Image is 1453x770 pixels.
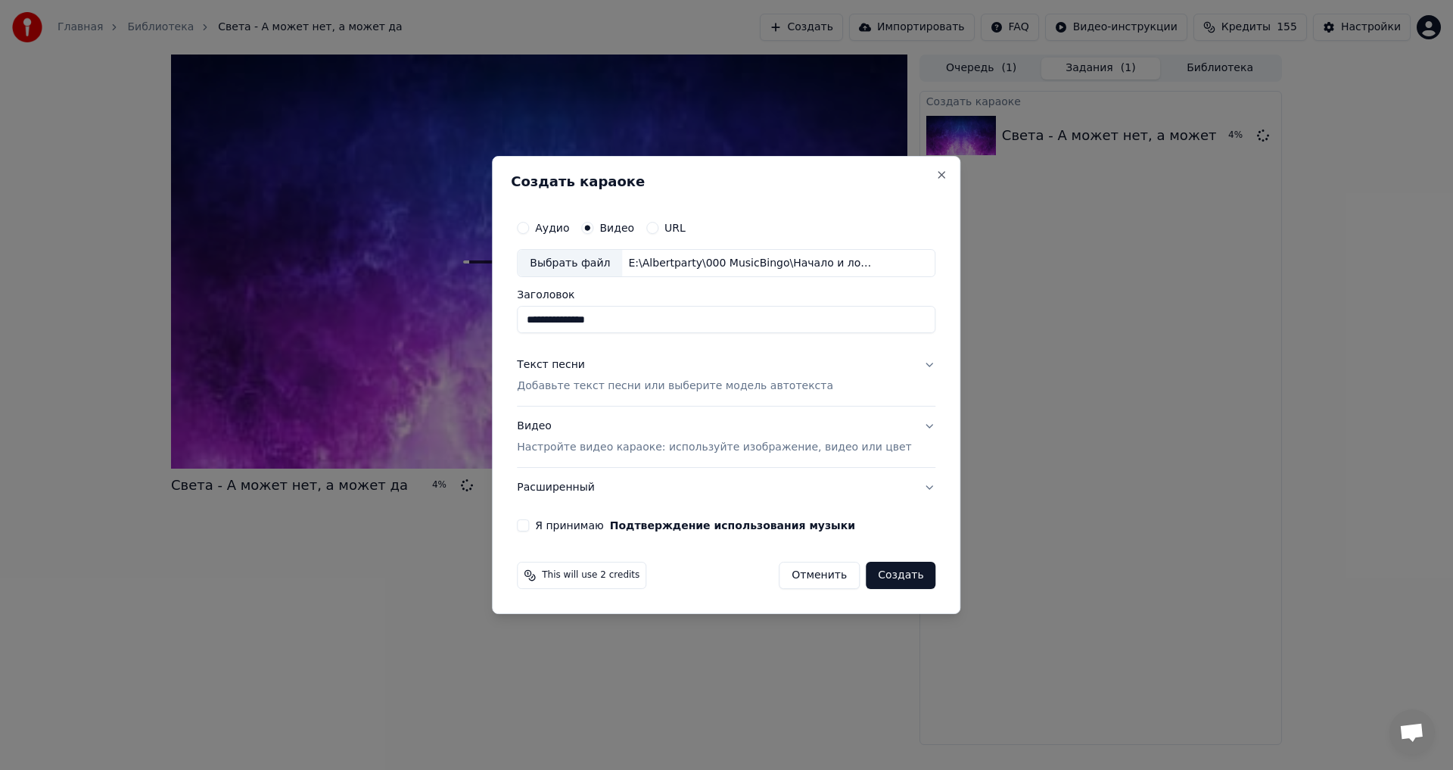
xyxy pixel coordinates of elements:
[779,562,860,589] button: Отменить
[517,379,833,394] p: Добавьте текст песни или выберите модель автотекста
[866,562,935,589] button: Создать
[517,290,935,301] label: Заголовок
[622,256,879,271] div: E:\Albertparty\000 MusicBingo\Начало и лого - 2\51 Элджей - 360.mp4
[518,250,622,277] div: Выбрать файл
[535,223,569,233] label: Аудио
[517,468,935,507] button: Расширенный
[517,346,935,407] button: Текст песниДобавьте текст песни или выберите модель автотекста
[664,223,686,233] label: URL
[517,419,911,456] div: Видео
[599,223,634,233] label: Видео
[610,520,855,531] button: Я принимаю
[517,358,585,373] div: Текст песни
[517,407,935,468] button: ВидеоНастройте видео караоке: используйте изображение, видео или цвет
[542,569,639,581] span: This will use 2 credits
[517,440,911,455] p: Настройте видео караоке: используйте изображение, видео или цвет
[511,175,941,189] h2: Создать караоке
[535,520,855,531] label: Я принимаю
